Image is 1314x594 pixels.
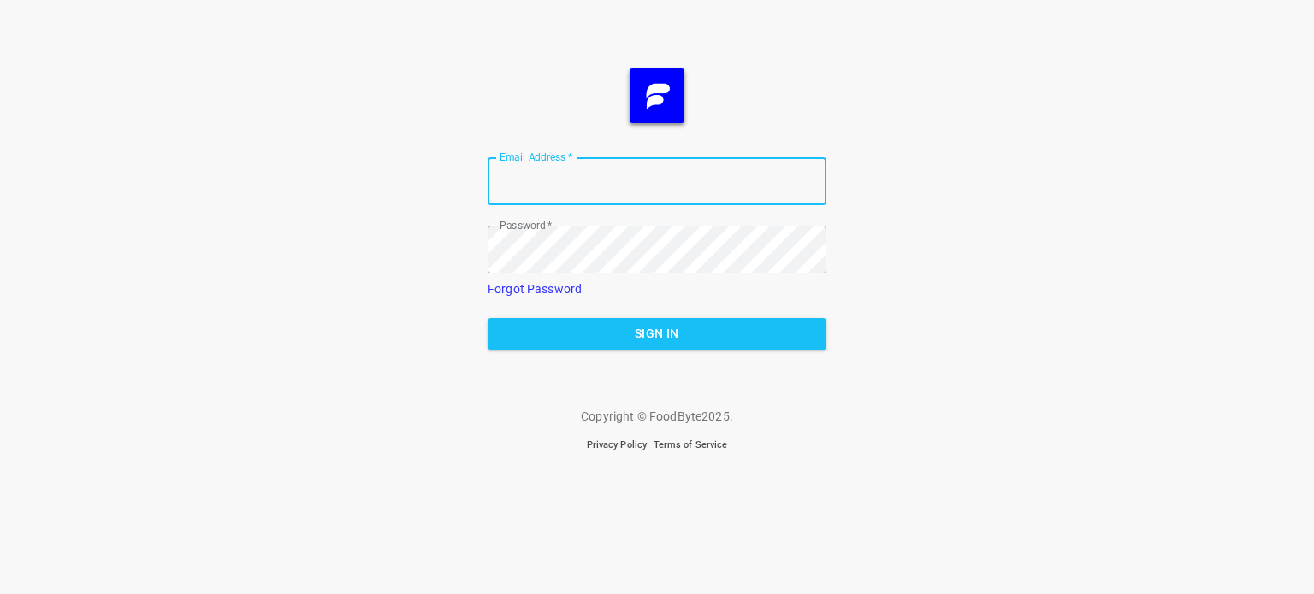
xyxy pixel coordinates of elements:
[581,408,733,425] p: Copyright © FoodByte 2025 .
[654,439,727,450] a: Terms of Service
[501,323,813,344] span: Sign In
[587,439,647,450] a: Privacy Policy
[630,68,684,123] img: FB_Logo_Reversed_RGB_Icon.895fbf61.png
[488,318,826,350] button: Sign In
[488,282,582,296] a: Forgot Password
